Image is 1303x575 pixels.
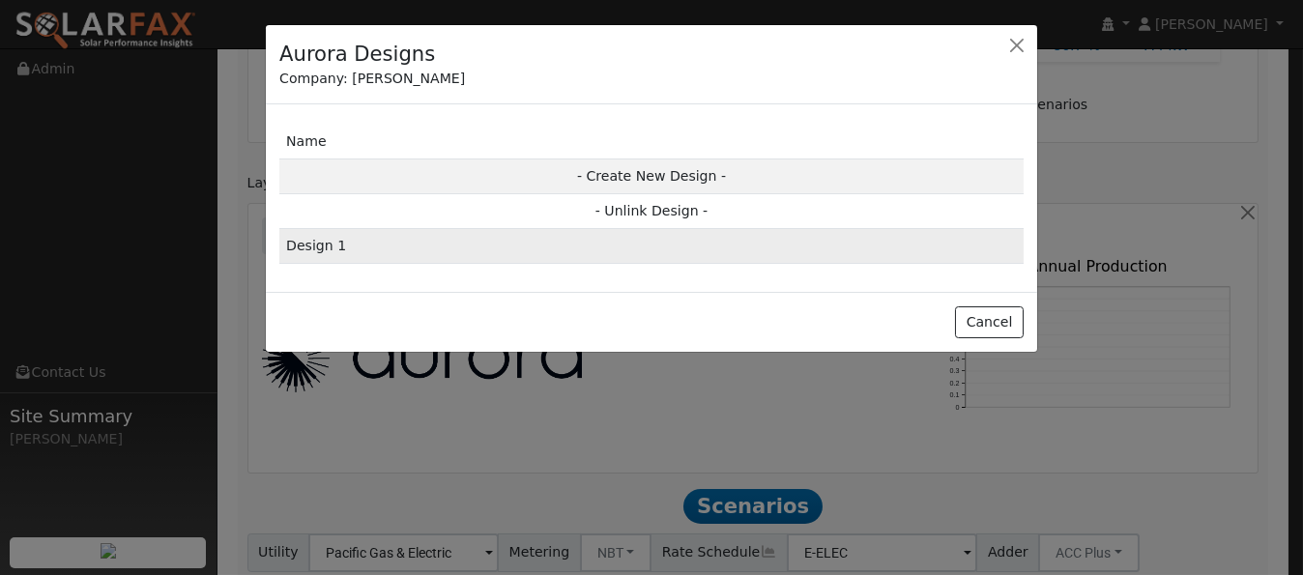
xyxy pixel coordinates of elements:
td: Name [279,125,1024,159]
button: Cancel [955,306,1024,339]
td: Design 1 [279,229,1024,264]
h4: Aurora Designs [279,39,435,70]
div: Company: [PERSON_NAME] [279,69,1024,89]
td: - Unlink Design - [279,194,1024,229]
td: - Create New Design - [279,158,1024,193]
